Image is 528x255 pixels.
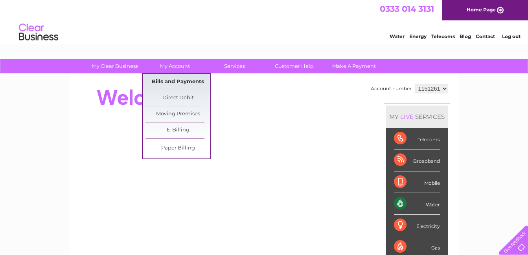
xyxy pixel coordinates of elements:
[83,59,147,73] a: My Clear Business
[386,106,448,128] div: MY SERVICES
[409,33,427,39] a: Energy
[394,215,440,236] div: Electricity
[394,193,440,215] div: Water
[262,59,327,73] a: Customer Help
[145,122,210,138] a: E-Billing
[18,20,59,44] img: logo.png
[145,74,210,90] a: Bills and Payments
[394,171,440,193] div: Mobile
[431,33,455,39] a: Telecoms
[390,33,405,39] a: Water
[202,59,267,73] a: Services
[79,4,450,38] div: Clear Business is a trading name of Verastar Limited (registered in [GEOGRAPHIC_DATA] No. 3667643...
[322,59,386,73] a: Make A Payment
[476,33,495,39] a: Contact
[380,4,434,14] a: 0333 014 3131
[145,140,210,156] a: Paper Billing
[460,33,471,39] a: Blog
[399,113,415,120] div: LIVE
[369,82,414,95] td: Account number
[142,59,207,73] a: My Account
[394,149,440,171] div: Broadband
[145,90,210,106] a: Direct Debit
[394,128,440,149] div: Telecoms
[145,106,210,122] a: Moving Premises
[502,33,521,39] a: Log out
